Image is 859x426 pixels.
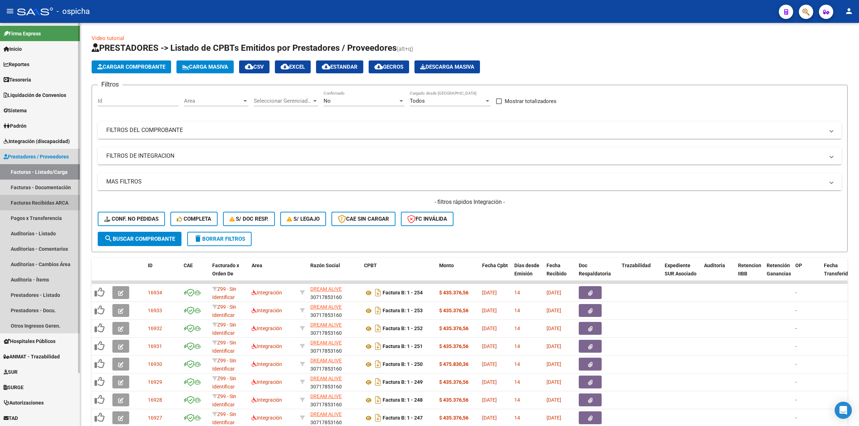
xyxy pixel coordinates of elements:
span: No [324,98,331,104]
button: Borrar Filtros [187,232,252,246]
span: DREAM ALIVE [310,376,342,381]
span: Liquidación de Convenios [4,91,66,99]
span: 16928 [148,397,162,403]
a: Video tutorial [92,35,124,41]
div: Open Intercom Messenger [835,402,852,419]
span: Gecros [374,64,403,70]
span: FC Inválida [407,216,447,222]
span: (alt+q) [397,45,413,52]
span: Seleccionar Gerenciador [254,98,312,104]
span: Z99 - Sin Identificar [212,340,236,354]
strong: $ 435.376,56 [439,308,469,313]
span: Monto [439,263,454,268]
strong: Factura B: 1 - 249 [383,380,423,385]
span: Retencion IIBB [738,263,761,276]
span: Doc Respaldatoria [579,263,611,276]
span: Sistema [4,107,27,114]
span: 16929 [148,379,162,385]
span: - [795,290,797,295]
button: S/ legajo [280,212,326,226]
button: Gecros [369,60,409,73]
button: FC Inválida [401,212,453,226]
span: Padrón [4,122,26,130]
span: Trazabilidad [622,263,651,268]
span: Area [184,98,242,104]
strong: $ 435.376,56 [439,343,469,349]
div: 30717853160 [310,303,358,318]
mat-expansion-panel-header: FILTROS DEL COMPROBANTE [98,122,841,139]
span: 16934 [148,290,162,295]
span: Todos [410,98,425,104]
span: [DATE] [547,325,561,331]
span: Cargar Comprobante [97,64,165,70]
button: EXCEL [275,60,311,73]
span: Auditoria [704,263,725,268]
button: CSV [239,60,270,73]
datatable-header-cell: Retención Ganancias [764,258,792,289]
span: Reportes [4,60,29,68]
span: OP [795,263,802,268]
span: Firma Express [4,30,41,38]
datatable-header-cell: ID [145,258,181,289]
span: Integración [252,343,282,349]
span: S/ Doc Resp. [229,216,269,222]
span: Inicio [4,45,22,53]
span: Días desde Emisión [514,263,539,276]
span: Completa [177,216,211,222]
i: Descargar documento [373,305,383,316]
span: Razón Social [310,263,340,268]
datatable-header-cell: Días desde Emisión [511,258,544,289]
div: 30717853160 [310,410,358,425]
span: Retención Ganancias [767,263,791,276]
span: Integración (discapacidad) [4,137,70,145]
span: Integración [252,415,282,421]
span: [DATE] [482,379,497,385]
span: Z99 - Sin Identificar [212,286,236,300]
span: 16932 [148,325,162,331]
mat-icon: person [845,7,853,15]
span: CAE SIN CARGAR [338,216,389,222]
span: [DATE] [482,308,497,313]
div: 30717853160 [310,285,358,300]
span: Z99 - Sin Identificar [212,322,236,336]
span: Descarga Masiva [420,64,474,70]
span: TAD [4,414,18,422]
app-download-masive: Descarga masiva de comprobantes (adjuntos) [414,60,480,73]
mat-expansion-panel-header: FILTROS DE INTEGRACION [98,147,841,165]
span: Borrar Filtros [194,236,245,242]
span: [DATE] [547,343,561,349]
span: 14 [514,415,520,421]
strong: $ 435.376,56 [439,290,469,295]
mat-icon: delete [194,234,202,243]
span: 16927 [148,415,162,421]
h3: Filtros [98,79,122,89]
strong: $ 435.376,56 [439,415,469,421]
span: EXCEL [281,64,305,70]
div: 30717853160 [310,339,358,354]
datatable-header-cell: Retencion IIBB [735,258,764,289]
button: Conf. no pedidas [98,212,165,226]
span: 16930 [148,361,162,367]
span: [DATE] [482,361,497,367]
strong: Factura B: 1 - 253 [383,308,423,314]
span: 16931 [148,343,162,349]
button: S/ Doc Resp. [223,212,275,226]
i: Descargar documento [373,341,383,352]
datatable-header-cell: OP [792,258,821,289]
button: Carga Masiva [176,60,234,73]
strong: Factura B: 1 - 248 [383,397,423,403]
strong: $ 435.376,56 [439,397,469,403]
i: Descargar documento [373,287,383,298]
span: [DATE] [547,361,561,367]
datatable-header-cell: Fecha Cpbt [479,258,511,289]
span: - [795,397,797,403]
span: Autorizaciones [4,399,44,407]
strong: $ 475.830,36 [439,361,469,367]
span: SURGE [4,383,24,391]
datatable-header-cell: Monto [436,258,479,289]
i: Descargar documento [373,323,383,334]
span: Conf. no pedidas [104,216,159,222]
i: Descargar documento [373,358,383,370]
span: - [795,343,797,349]
span: Z99 - Sin Identificar [212,393,236,407]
